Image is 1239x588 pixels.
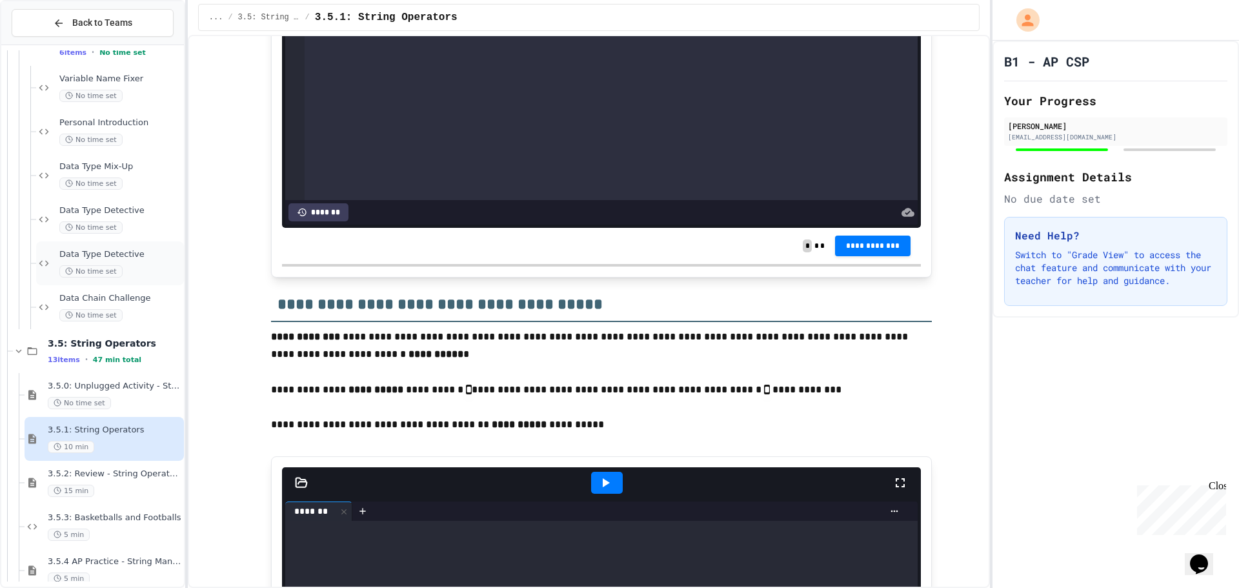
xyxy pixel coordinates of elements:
h3: Need Help? [1015,228,1216,243]
span: 3.5: String Operators [238,12,300,23]
div: Chat with us now!Close [5,5,89,82]
iframe: chat widget [1132,480,1226,535]
span: 6 items [59,48,86,57]
h1: B1 - AP CSP [1004,52,1089,70]
span: No time set [59,177,123,190]
span: 3.5.1: String Operators [48,425,181,436]
span: No time set [48,397,111,409]
span: No time set [59,134,123,146]
p: Switch to "Grade View" to access the chat feature and communicate with your teacher for help and ... [1015,248,1216,287]
div: No due date set [1004,191,1227,207]
span: Personal Introduction [59,117,181,128]
span: 3.5.0: Unplugged Activity - String Operators [48,381,181,392]
span: Data Type Detective [59,205,181,216]
span: 3.5.1: String Operators [315,10,458,25]
span: 3.5.3: Basketballs and Footballs [48,512,181,523]
span: • [92,47,94,57]
span: Data Type Mix-Up [59,161,181,172]
span: 5 min [48,573,90,585]
iframe: chat widget [1185,536,1226,575]
span: 15 min [48,485,94,497]
span: Back to Teams [72,16,132,30]
div: My Account [1003,5,1043,35]
span: Data Chain Challenge [59,293,181,304]
button: Back to Teams [12,9,174,37]
span: / [305,12,310,23]
span: Variable Name Fixer [59,74,181,85]
span: No time set [59,309,123,321]
span: 3.5.2: Review - String Operators [48,469,181,480]
span: No time set [59,221,123,234]
span: 47 min total [93,356,141,364]
div: [PERSON_NAME] [1008,120,1224,132]
span: No time set [59,90,123,102]
span: 13 items [48,356,80,364]
span: 3.5.4 AP Practice - String Manipulation [48,556,181,567]
span: 3.5: String Operators [48,338,181,349]
span: 10 min [48,441,94,453]
span: / [228,12,232,23]
h2: Assignment Details [1004,168,1227,186]
span: 5 min [48,529,90,541]
span: • [85,354,88,365]
span: No time set [99,48,146,57]
div: [EMAIL_ADDRESS][DOMAIN_NAME] [1008,132,1224,142]
span: ... [209,12,223,23]
span: No time set [59,265,123,278]
h2: Your Progress [1004,92,1227,110]
span: Data Type Detective [59,249,181,260]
